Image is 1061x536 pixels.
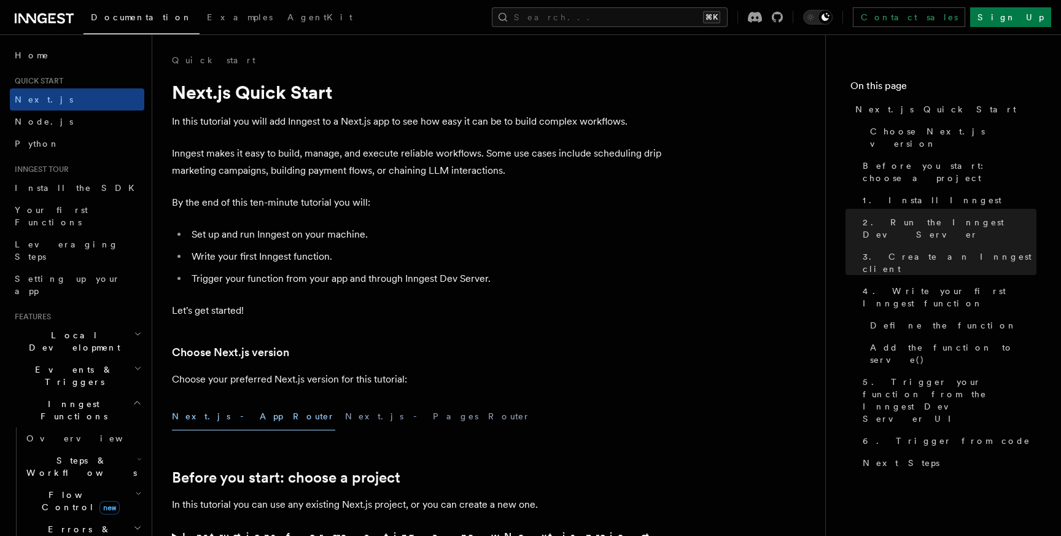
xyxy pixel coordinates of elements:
span: Next.js [15,95,73,104]
span: Inngest Functions [10,398,133,422]
a: Sign Up [970,7,1051,27]
span: Define the function [870,319,1017,332]
button: Search...⌘K [492,7,728,27]
span: Local Development [10,329,134,354]
a: 4. Write your first Inngest function [858,280,1036,314]
span: Documentation [91,12,192,22]
a: 6. Trigger from code [858,430,1036,452]
span: 1. Install Inngest [863,194,1001,206]
span: 5. Trigger your function from the Inngest Dev Server UI [863,376,1036,425]
p: In this tutorial you can use any existing Next.js project, or you can create a new one. [172,496,663,513]
p: By the end of this ten-minute tutorial you will: [172,194,663,211]
a: Your first Functions [10,199,144,233]
h4: On this page [850,79,1036,98]
p: Choose your preferred Next.js version for this tutorial: [172,371,663,388]
button: Flow Controlnew [21,484,144,518]
span: Next Steps [863,457,939,469]
a: Choose Next.js version [172,344,289,361]
span: Install the SDK [15,183,142,193]
span: Home [15,49,49,61]
span: Quick start [10,76,63,86]
p: In this tutorial you will add Inngest to a Next.js app to see how easy it can be to build complex... [172,113,663,130]
span: Leveraging Steps [15,239,119,262]
a: Node.js [10,111,144,133]
h1: Next.js Quick Start [172,81,663,103]
a: 1. Install Inngest [858,189,1036,211]
span: 3. Create an Inngest client [863,251,1036,275]
a: Define the function [865,314,1036,336]
a: Before you start: choose a project [172,469,400,486]
span: Before you start: choose a project [863,160,1036,184]
button: Next.js - Pages Router [345,403,530,430]
button: Next.js - App Router [172,403,335,430]
span: Python [15,139,60,149]
a: Home [10,44,144,66]
span: Flow Control [21,489,135,513]
a: 5. Trigger your function from the Inngest Dev Server UI [858,371,1036,430]
span: Choose Next.js version [870,125,1036,150]
a: Next.js Quick Start [850,98,1036,120]
span: Features [10,312,51,322]
span: Setting up your app [15,274,120,296]
a: AgentKit [280,4,360,33]
button: Local Development [10,324,144,359]
span: Your first Functions [15,205,88,227]
li: Write your first Inngest function. [188,248,663,265]
span: Examples [207,12,273,22]
li: Trigger your function from your app and through Inngest Dev Server. [188,270,663,287]
a: Setting up your app [10,268,144,302]
a: Install the SDK [10,177,144,199]
span: Node.js [15,117,73,126]
li: Set up and run Inngest on your machine. [188,226,663,243]
a: Examples [200,4,280,33]
span: Inngest tour [10,165,69,174]
span: 2. Run the Inngest Dev Server [863,216,1036,241]
a: Quick start [172,54,255,66]
span: Add the function to serve() [870,341,1036,366]
button: Steps & Workflows [21,449,144,484]
kbd: ⌘K [703,11,720,23]
span: Next.js Quick Start [855,103,1016,115]
span: 6. Trigger from code [863,435,1030,447]
a: Choose Next.js version [865,120,1036,155]
button: Toggle dark mode [803,10,833,25]
p: Let's get started! [172,302,663,319]
span: Events & Triggers [10,363,134,388]
a: Contact sales [853,7,965,27]
span: Steps & Workflows [21,454,137,479]
a: 2. Run the Inngest Dev Server [858,211,1036,246]
span: AgentKit [287,12,352,22]
a: Next.js [10,88,144,111]
a: Documentation [84,4,200,34]
a: 3. Create an Inngest client [858,246,1036,280]
a: Overview [21,427,144,449]
span: new [99,501,120,515]
span: 4. Write your first Inngest function [863,285,1036,309]
span: Overview [26,433,153,443]
button: Events & Triggers [10,359,144,393]
a: Python [10,133,144,155]
button: Inngest Functions [10,393,144,427]
a: Next Steps [858,452,1036,474]
a: Add the function to serve() [865,336,1036,371]
a: Leveraging Steps [10,233,144,268]
a: Before you start: choose a project [858,155,1036,189]
p: Inngest makes it easy to build, manage, and execute reliable workflows. Some use cases include sc... [172,145,663,179]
